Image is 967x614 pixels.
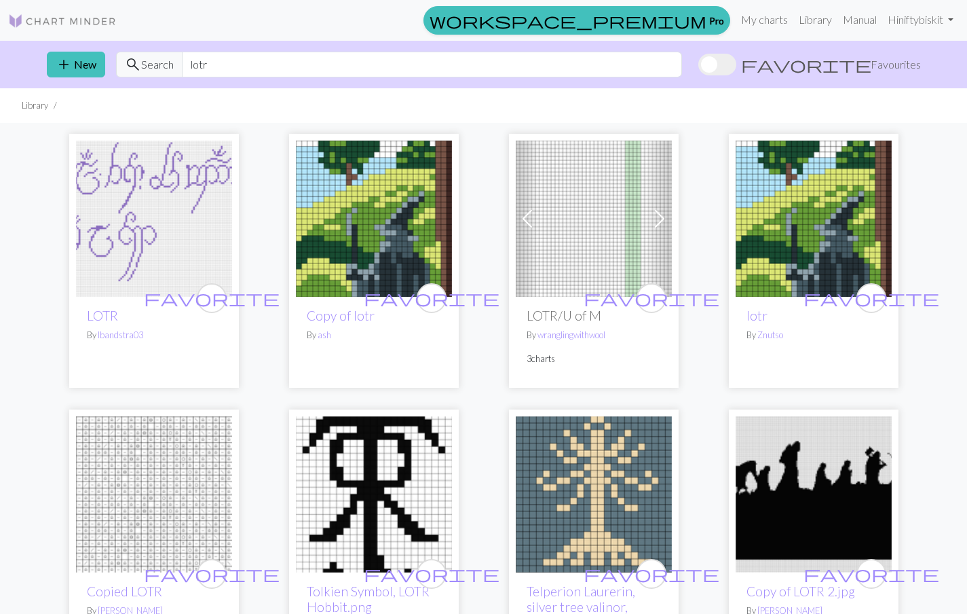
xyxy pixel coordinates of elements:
[56,55,72,74] span: add
[364,563,499,584] span: favorite
[527,329,661,342] p: By
[364,287,499,308] span: favorite
[803,285,939,312] i: favourite
[76,416,232,573] img: Copied LOTR
[516,416,672,573] img: LORT tree ,Telperion, Laurelin, the Silver Tree
[837,6,882,33] a: Manual
[417,283,447,313] button: favourite
[430,11,706,30] span: workspace_premium
[141,56,174,73] span: Search
[76,211,232,223] a: LOTR
[364,560,499,588] i: favourite
[793,6,837,33] a: Library
[296,486,452,499] a: Tolkien Symbol, LOTR Hobbit.png
[757,329,783,340] a: Znutso
[882,6,959,33] a: Hiniftybiskit
[8,13,117,29] img: Logo
[125,55,141,74] span: search
[746,583,855,599] a: Copy of LOTR 2.jpg
[736,211,892,223] a: lotr
[417,559,447,589] button: favourite
[736,6,793,33] a: My charts
[527,353,661,365] p: 3 charts
[537,329,605,340] a: wranglingwithwool
[307,329,441,342] p: By
[698,52,921,77] label: Show favourites
[856,283,886,313] button: favourite
[144,563,280,584] span: favorite
[144,287,280,308] span: favorite
[516,141,672,297] img: walking
[746,308,767,323] a: lotr
[47,52,105,77] button: New
[197,559,227,589] button: favourite
[364,285,499,312] i: favourite
[736,416,892,573] img: LOTR 2.jpg
[746,329,881,342] p: By
[87,329,221,342] p: By
[584,563,719,584] span: favorite
[423,6,730,35] a: Pro
[516,211,672,223] a: walking
[803,287,939,308] span: favorite
[296,416,452,573] img: Tolkien Symbol, LOTR Hobbit.png
[296,141,452,297] img: lotr
[871,56,921,73] span: Favourites
[584,560,719,588] i: favourite
[87,583,162,599] a: Copied LOTR
[98,329,143,340] a: lbandstra03
[197,283,227,313] button: favourite
[527,308,661,323] h2: LOTR/U of M
[637,559,666,589] button: favourite
[516,486,672,499] a: LORT tree ,Telperion, Laurelin, the Silver Tree
[144,560,280,588] i: favourite
[307,308,375,323] a: Copy of lotr
[736,141,892,297] img: lotr
[296,211,452,223] a: lotr
[76,141,232,297] img: LOTR
[144,285,280,312] i: favourite
[584,287,719,308] span: favorite
[736,486,892,499] a: LOTR 2.jpg
[637,283,666,313] button: favourite
[76,486,232,499] a: Copied LOTR
[856,559,886,589] button: favourite
[741,55,871,74] span: favorite
[22,99,48,112] li: Library
[87,308,118,323] a: LOTR
[318,329,331,340] a: ash
[584,285,719,312] i: favourite
[803,563,939,584] span: favorite
[803,560,939,588] i: favourite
